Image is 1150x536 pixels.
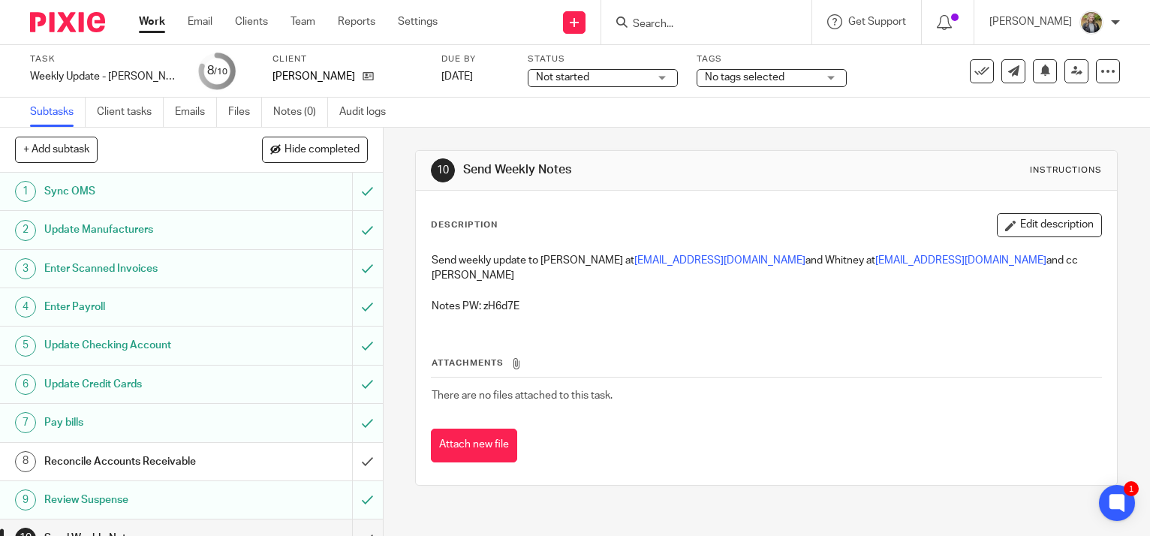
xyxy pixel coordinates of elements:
span: Hide completed [284,144,360,156]
div: 4 [15,297,36,318]
p: [PERSON_NAME] [989,14,1072,29]
button: + Add subtask [15,137,98,162]
h1: Pay bills [44,411,239,434]
h1: Update Manufacturers [44,218,239,241]
p: Description [431,219,498,231]
div: 1 [1124,481,1139,496]
span: No tags selected [705,72,784,83]
label: Tags [697,53,847,65]
div: 8 [207,62,227,80]
button: Hide completed [262,137,368,162]
div: 9 [15,489,36,510]
div: 10 [431,158,455,182]
h1: Enter Payroll [44,296,239,318]
label: Client [272,53,423,65]
div: 8 [15,451,36,472]
span: Attachments [432,359,504,367]
a: Subtasks [30,98,86,127]
a: [EMAIL_ADDRESS][DOMAIN_NAME] [634,255,805,266]
span: There are no files attached to this task. [432,390,613,401]
a: Settings [398,14,438,29]
a: Reports [338,14,375,29]
label: Status [528,53,678,65]
input: Search [631,18,766,32]
div: 6 [15,374,36,395]
h1: Enter Scanned Invoices [44,257,239,280]
h1: Update Credit Cards [44,373,239,396]
label: Task [30,53,180,65]
div: 2 [15,220,36,241]
a: Work [139,14,165,29]
div: Weekly Update - [PERSON_NAME] [30,69,180,84]
img: image.jpg [1079,11,1103,35]
span: Not started [536,72,589,83]
h1: Send Weekly Notes [463,162,799,178]
button: Edit description [997,213,1102,237]
p: [PERSON_NAME] [272,69,355,84]
h1: Review Suspense [44,489,239,511]
button: Attach new file [431,429,517,462]
img: Pixie [30,12,105,32]
span: [DATE] [441,71,473,82]
small: /10 [214,68,227,76]
div: 7 [15,412,36,433]
h1: Sync OMS [44,180,239,203]
span: Get Support [848,17,906,27]
a: Team [291,14,315,29]
a: Emails [175,98,217,127]
a: Audit logs [339,98,397,127]
a: Clients [235,14,268,29]
div: Instructions [1030,164,1102,176]
h1: Update Checking Account [44,334,239,357]
a: [EMAIL_ADDRESS][DOMAIN_NAME] [875,255,1046,266]
a: Files [228,98,262,127]
h1: Reconcile Accounts Receivable [44,450,239,473]
p: Send weekly update to [PERSON_NAME] at and Whitney at and cc [PERSON_NAME] [432,253,1101,284]
p: Notes PW: zH6d7E [432,299,1101,314]
div: Weekly Update - Milliano [30,69,180,84]
a: Notes (0) [273,98,328,127]
a: Email [188,14,212,29]
div: 1 [15,181,36,202]
div: 5 [15,336,36,357]
div: 3 [15,258,36,279]
label: Due by [441,53,509,65]
a: Client tasks [97,98,164,127]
